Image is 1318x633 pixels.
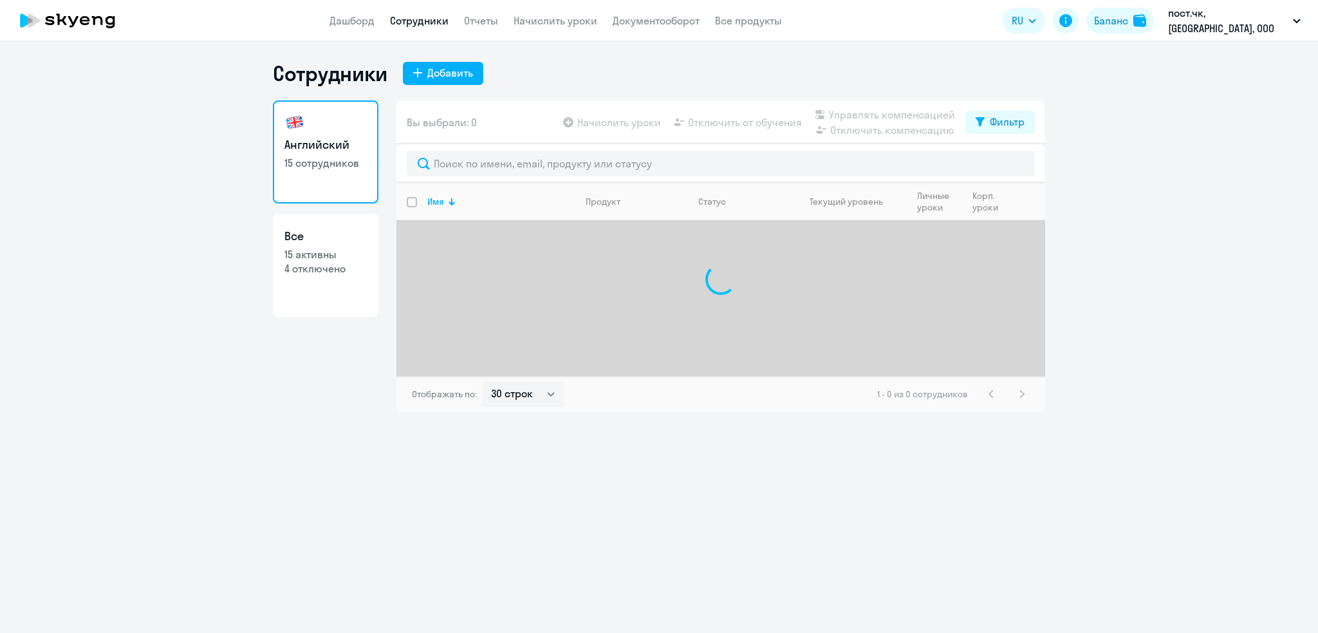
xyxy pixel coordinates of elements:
[990,114,1025,129] div: Фильтр
[1094,13,1128,28] div: Баланс
[715,14,782,27] a: Все продукты
[1012,13,1023,28] span: RU
[1003,8,1045,33] button: RU
[403,62,483,85] button: Добавить
[284,156,367,170] p: 15 сотрудников
[1168,5,1288,36] p: пост.чк, [GEOGRAPHIC_DATA], ООО
[284,112,305,133] img: english
[972,190,1008,213] div: Корп. уроки
[284,137,367,153] h3: Английский
[1162,5,1307,36] button: пост.чк, [GEOGRAPHIC_DATA], ООО
[586,196,620,207] div: Продукт
[273,100,378,203] a: Английский15 сотрудников
[797,196,906,207] div: Текущий уровень
[427,65,473,80] div: Добавить
[810,196,883,207] div: Текущий уровень
[427,196,575,207] div: Имя
[273,214,378,317] a: Все15 активны4 отключено
[514,14,597,27] a: Начислить уроки
[427,196,444,207] div: Имя
[1133,14,1146,27] img: balance
[698,196,726,207] div: Статус
[464,14,498,27] a: Отчеты
[284,228,367,245] h3: Все
[965,111,1035,134] button: Фильтр
[877,388,968,400] span: 1 - 0 из 0 сотрудников
[613,14,700,27] a: Документооборот
[407,115,477,130] span: Вы выбрали: 0
[1086,8,1154,33] button: Балансbalance
[329,14,375,27] a: Дашборд
[284,261,367,276] p: 4 отключено
[412,388,477,400] span: Отображать по:
[917,190,961,213] div: Личные уроки
[273,61,387,86] h1: Сотрудники
[284,247,367,261] p: 15 активны
[390,14,449,27] a: Сотрудники
[407,151,1035,176] input: Поиск по имени, email, продукту или статусу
